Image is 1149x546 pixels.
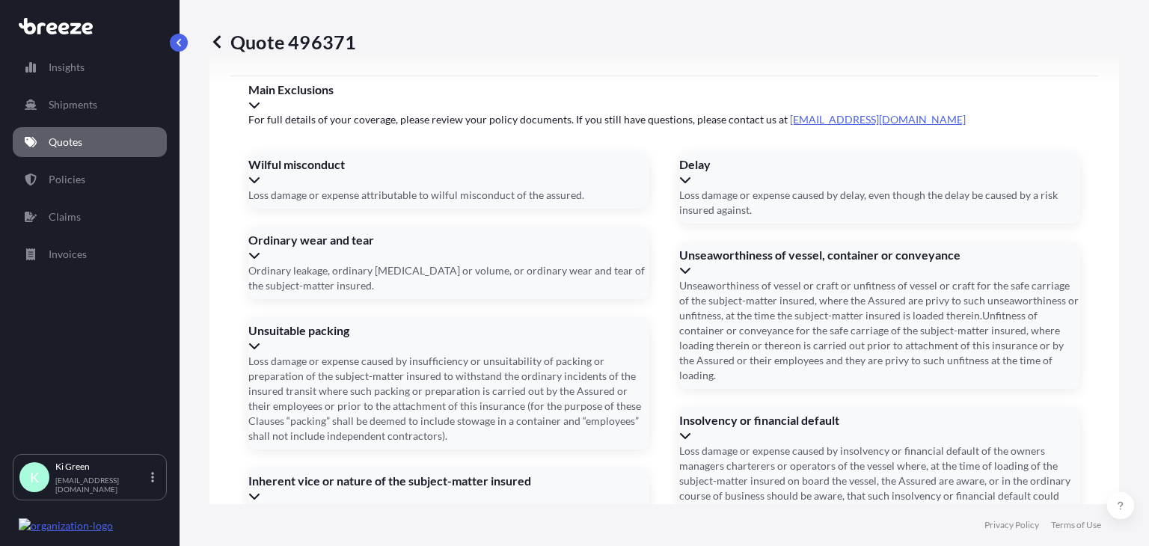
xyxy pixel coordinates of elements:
span: Loss damage or expense caused by delay, even though the delay be caused by a risk insured against. [679,188,1080,218]
p: Quotes [49,135,82,150]
a: [EMAIL_ADDRESS][DOMAIN_NAME] [790,113,966,126]
div: Delay [679,157,1080,187]
div: Main Exclusions [248,82,1080,112]
div: Unseaworthiness of vessel, container or conveyance [679,248,1080,277]
span: Ordinary wear and tear [248,233,649,248]
a: Terms of Use [1051,519,1101,531]
a: Invoices [13,239,167,269]
span: For full details of your coverage, please review your policy documents. If you still have questio... [248,112,1080,127]
p: Ki Green [55,461,148,473]
span: Loss damage or expense caused by insufficiency or unsuitability of packing or preparation of the ... [248,354,649,444]
div: Ordinary wear and tear [248,233,649,263]
p: Shipments [49,97,97,112]
span: Unsuitable packing [248,323,649,338]
p: Quote 496371 [209,30,356,54]
a: Privacy Policy [984,519,1039,531]
a: Shipments [13,90,167,120]
a: Insights [13,52,167,82]
p: Policies [49,172,85,187]
a: Quotes [13,127,167,157]
div: Insolvency or financial default [679,413,1080,443]
span: Ordinary leakage, ordinary [MEDICAL_DATA] or volume, or ordinary wear and tear of the subject-mat... [248,263,649,293]
a: Policies [13,165,167,194]
p: Insights [49,60,85,75]
span: Inherent vice or nature of the subject-matter insured [248,473,649,488]
span: K [30,470,39,485]
div: Wilful misconduct [248,157,649,187]
p: [EMAIL_ADDRESS][DOMAIN_NAME] [55,476,148,494]
span: Unseaworthiness of vessel, container or conveyance [679,248,1080,263]
span: Wilful misconduct [248,157,649,172]
span: Main Exclusions [248,82,1080,97]
span: Loss damage or expense caused by insolvency or financial default of the owners managers charterer... [679,444,1080,518]
img: organization-logo [19,518,113,533]
span: Delay [679,157,1080,172]
a: Claims [13,202,167,232]
span: Loss damage or expense attributable to wilful misconduct of the assured. [248,188,584,203]
div: Inherent vice or nature of the subject-matter insured [248,473,649,503]
span: Insolvency or financial default [679,413,1080,428]
span: Unseaworthiness of vessel or craft or unfitness of vessel or craft for the safe carriage of the s... [679,278,1080,383]
p: Invoices [49,247,87,262]
p: Claims [49,209,81,224]
div: Unsuitable packing [248,323,649,353]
